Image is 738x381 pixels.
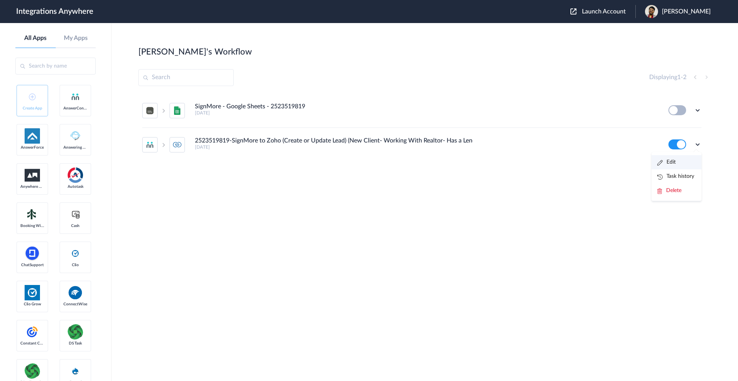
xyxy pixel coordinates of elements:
img: 6133a33c-c043-4896-a3fb-b98b86b42842.jpeg [645,5,658,18]
button: Launch Account [570,8,635,15]
img: distributedSource.png [68,324,83,340]
h4: 2523519819-SignMore to Zoho (Create or Update Lead) (New Client- Working With Realtor- Has a Lender) [195,137,473,144]
input: Search [138,69,234,86]
h1: Integrations Anywhere [16,7,93,16]
span: Booking Widget [20,224,44,228]
a: Task history [657,174,694,179]
span: Delete [666,188,681,193]
img: autotask.png [68,167,83,183]
span: DS Task [63,341,87,346]
img: drupal-logo.svg [71,366,80,376]
span: AnswerConnect [63,106,87,111]
a: My Apps [56,35,96,42]
h4: Displaying - [649,74,686,81]
img: constant-contact.svg [25,324,40,340]
h2: [PERSON_NAME]'s Workflow [138,47,252,57]
img: aww.png [25,169,40,182]
span: [PERSON_NAME] [662,8,711,15]
span: 1 [677,74,681,80]
a: Edit [657,159,676,165]
img: connectwise.png [68,285,83,300]
h4: SignMore - Google Sheets - 2523519819 [195,103,305,110]
span: ConnectWise [63,302,87,306]
span: Answering Service [63,145,87,150]
input: Search by name [15,58,96,75]
img: cash-logo.svg [71,210,80,219]
span: Clio [63,263,87,267]
span: ChatSupport [20,263,44,267]
h5: [DATE] [195,144,658,150]
img: add-icon.svg [29,93,36,100]
span: Launch Account [582,8,626,15]
img: launch-acct-icon.svg [570,8,577,15]
span: Cash [63,224,87,228]
span: Constant Contact [20,341,44,346]
span: Anywhere Works [20,184,44,189]
h5: [DATE] [195,110,658,116]
img: distributedSource.png [25,363,40,379]
img: Answering_service.png [68,128,83,144]
span: 2 [683,74,686,80]
img: af-app-logo.svg [25,128,40,144]
img: chatsupport-icon.svg [25,246,40,261]
span: Clio Grow [20,302,44,306]
img: Setmore_Logo.svg [25,207,40,221]
img: clio-logo.svg [71,249,80,258]
img: Clio.jpg [25,285,40,300]
a: All Apps [15,35,56,42]
img: answerconnect-logo.svg [71,92,80,101]
span: Create App [20,106,44,111]
span: AnswerForce [20,145,44,150]
span: Autotask [63,184,87,189]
